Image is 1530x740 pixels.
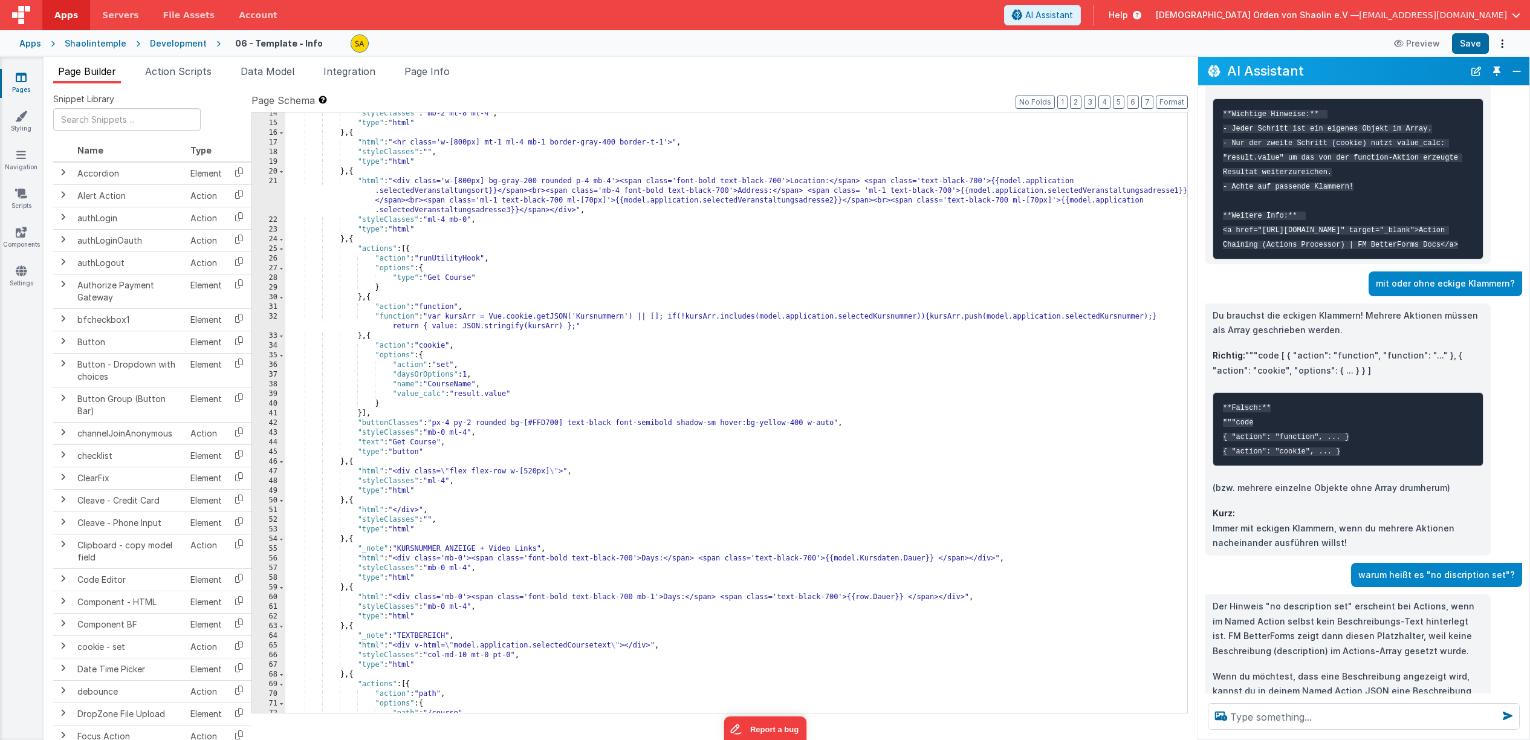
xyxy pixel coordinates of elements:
button: 7 [1141,96,1153,109]
div: 51 [252,505,285,515]
button: 3 [1084,96,1096,109]
td: cookie - set [73,635,186,658]
td: Action [186,252,227,274]
div: 65 [252,641,285,651]
td: Button Group (Button Bar) [73,388,186,422]
div: 36 [252,360,285,370]
td: Element [186,388,227,422]
div: 46 [252,457,285,467]
span: Name [77,145,103,155]
div: 72 [252,709,285,718]
td: Element [186,444,227,467]
td: Code Editor [73,568,186,591]
td: authLoginOauth [73,229,186,252]
div: 62 [252,612,285,622]
td: Element [186,511,227,534]
button: Format [1156,96,1188,109]
span: Data Model [241,65,294,77]
div: 67 [252,660,285,670]
td: Element [186,613,227,635]
div: 29 [252,283,285,293]
div: 39 [252,389,285,399]
td: Button [73,331,186,353]
td: Action [186,422,227,444]
td: Action [186,635,227,658]
strong: Richtig: [1213,350,1245,360]
div: 28 [252,273,285,283]
div: 42 [252,418,285,428]
td: ClearFix [73,467,186,489]
button: No Folds [1016,96,1055,109]
span: File Assets [163,9,215,21]
div: 31 [252,302,285,312]
p: warum heißt es "no discription set"? [1358,568,1515,583]
td: Cleave - Credit Card [73,489,186,511]
button: New Chat [1468,63,1485,80]
div: 52 [252,515,285,525]
td: Element [186,591,227,613]
div: 50 [252,496,285,505]
td: authLogin [73,207,186,229]
div: 58 [252,573,285,583]
strong: Kurz: [1213,508,1235,518]
td: Element [186,353,227,388]
td: Element [186,489,227,511]
div: 23 [252,225,285,235]
span: Help [1109,9,1128,21]
div: 69 [252,680,285,689]
div: 30 [252,293,285,302]
td: Authorize Payment Gateway [73,274,186,308]
span: [EMAIL_ADDRESS][DOMAIN_NAME] [1359,9,1507,21]
td: checklist [73,444,186,467]
img: e3e1eaaa3c942e69edc95d4236ce57bf [351,35,368,52]
td: Element [186,658,227,680]
div: 48 [252,476,285,486]
div: 22 [252,215,285,225]
td: Component BF [73,613,186,635]
div: 55 [252,544,285,554]
p: """code [ { "action": "function", "function": "..." }, { "action": "cookie", "options": { ... } } ] [1213,348,1483,378]
td: Cleave - Phone Input [73,511,186,534]
div: 33 [252,331,285,341]
td: Element [186,703,227,725]
button: Options [1494,35,1511,52]
td: Element [186,568,227,591]
div: 68 [252,670,285,680]
div: 16 [252,128,285,138]
h4: 06 - Template - Info [235,39,323,48]
p: Du brauchst die eckigen Klammern! Mehrere Aktionen müssen als Array geschrieben werden. [1213,308,1483,338]
div: 38 [252,380,285,389]
code: **Falsch:** """code { "action": "function", ... } { "action": "cookie", ... } [1223,404,1349,456]
td: authLogout [73,252,186,274]
div: 57 [252,563,285,573]
span: Apps [54,9,78,21]
div: 43 [252,428,285,438]
td: Action [186,534,227,568]
div: 27 [252,264,285,273]
td: Alert Action [73,184,186,207]
input: Search Snippets ... [53,108,201,131]
button: 4 [1098,96,1110,109]
div: 60 [252,592,285,602]
div: 54 [252,534,285,544]
td: Element [186,274,227,308]
div: 25 [252,244,285,254]
div: 20 [252,167,285,177]
div: 66 [252,651,285,660]
div: 44 [252,438,285,447]
div: 26 [252,254,285,264]
span: Action Scripts [145,65,212,77]
div: 24 [252,235,285,244]
div: 47 [252,467,285,476]
td: Action [186,229,227,252]
div: 56 [252,554,285,563]
p: (bzw. mehrere einzelne Objekte ohne Array drumherum) [1213,481,1483,496]
td: Element [186,467,227,489]
div: 64 [252,631,285,641]
div: Shaolintemple [65,37,126,50]
button: 6 [1127,96,1139,109]
div: Apps [19,37,41,50]
button: AI Assistant [1004,5,1081,25]
span: Snippet Library [53,93,114,105]
td: Button - Dropdown with choices [73,353,186,388]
